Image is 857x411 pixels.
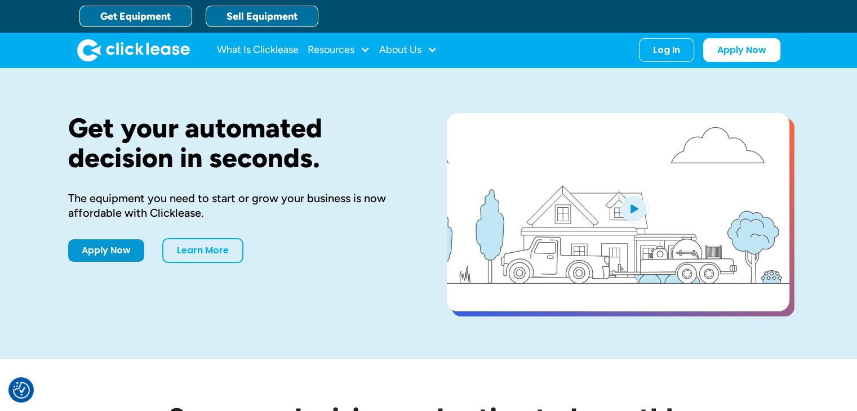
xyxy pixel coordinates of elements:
a: home [77,39,190,61]
a: What Is Clicklease [217,39,299,61]
div: Log In [653,44,680,56]
div: The equipment you need to start or grow your business is now affordable with Clicklease. [68,191,411,220]
a: open lightbox [447,113,789,311]
img: Blue play button logo on a light blue circular background [618,193,649,224]
a: Get Equipment [79,6,192,27]
a: Sell Equipment [206,6,318,27]
div: Resources [308,39,370,61]
div: About Us [379,39,437,61]
a: Learn More [162,238,243,263]
h1: Get your automated decision in seconds. [68,113,411,173]
img: Revisit consent button [13,382,30,399]
a: Apply Now [703,38,780,62]
a: Apply Now [68,239,144,262]
button: Consent Preferences [13,382,30,399]
img: Clicklease logo [77,39,190,61]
